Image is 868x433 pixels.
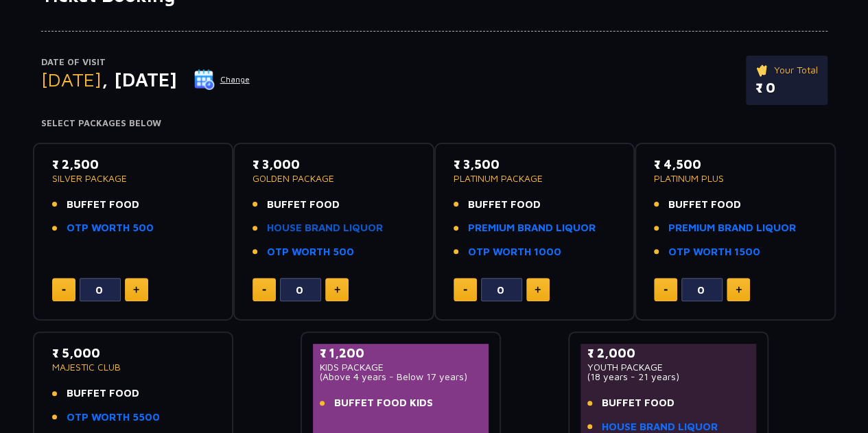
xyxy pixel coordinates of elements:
p: ₹ 5,000 [52,344,215,362]
span: BUFFET FOOD [602,395,675,411]
p: PLATINUM PLUS [654,174,817,183]
p: ₹ 1,200 [320,344,482,362]
p: (18 years - 21 years) [587,372,750,382]
p: ₹ 3,000 [253,155,415,174]
img: minus [62,289,66,291]
p: ₹ 3,500 [454,155,616,174]
h4: Select Packages Below [41,118,828,129]
span: BUFFET FOOD KIDS [334,395,433,411]
p: PLATINUM PACKAGE [454,174,616,183]
a: OTP WORTH 500 [267,244,354,260]
p: YOUTH PACKAGE [587,362,750,372]
p: GOLDEN PACKAGE [253,174,415,183]
img: plus [736,286,742,293]
a: OTP WORTH 1000 [468,244,561,260]
span: BUFFET FOOD [468,197,541,213]
p: SILVER PACKAGE [52,174,215,183]
img: plus [535,286,541,293]
span: BUFFET FOOD [67,197,139,213]
span: BUFFET FOOD [67,386,139,401]
p: ₹ 2,000 [587,344,750,362]
img: plus [334,286,340,293]
p: ₹ 4,500 [654,155,817,174]
span: BUFFET FOOD [267,197,340,213]
p: Your Total [755,62,818,78]
img: minus [664,289,668,291]
img: minus [463,289,467,291]
span: BUFFET FOOD [668,197,741,213]
p: ₹ 0 [755,78,818,98]
span: [DATE] [41,68,102,91]
p: MAJESTIC CLUB [52,362,215,372]
p: KIDS PACKAGE [320,362,482,372]
a: PREMIUM BRAND LIQUOR [668,220,796,236]
a: PREMIUM BRAND LIQUOR [468,220,596,236]
p: Date of Visit [41,56,250,69]
a: HOUSE BRAND LIQUOR [267,220,383,236]
img: ticket [755,62,770,78]
img: minus [262,289,266,291]
a: OTP WORTH 1500 [668,244,760,260]
a: OTP WORTH 500 [67,220,154,236]
span: , [DATE] [102,68,177,91]
p: (Above 4 years - Below 17 years) [320,372,482,382]
a: OTP WORTH 5500 [67,410,160,425]
p: ₹ 2,500 [52,155,215,174]
button: Change [193,69,250,91]
img: plus [133,286,139,293]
